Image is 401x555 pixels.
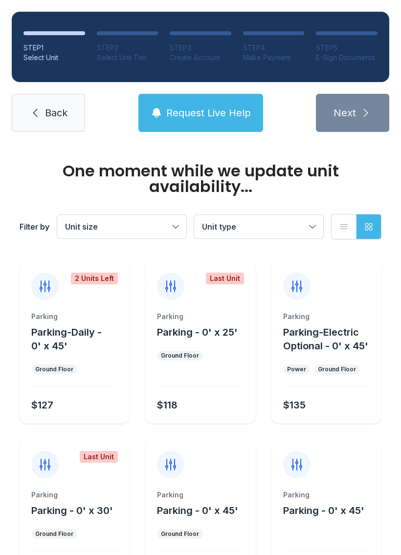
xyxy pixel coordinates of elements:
div: Select Unit [23,53,85,63]
div: STEP 5 [316,43,378,53]
div: E-Sign Documents [316,53,378,63]
div: Ground Floor [161,530,199,538]
div: Make Payment [243,53,305,63]
button: Parking - 0' x 45' [283,504,364,517]
div: Ground Floor [35,530,73,538]
span: Parking - 0' x 30' [31,505,113,516]
span: Unit size [65,222,98,232]
button: Parking - 0' x 30' [31,504,113,517]
span: Next [334,106,356,120]
div: Parking [157,312,244,321]
span: Back [45,106,67,120]
span: Request Live Help [166,106,251,120]
div: Create Account [170,53,231,63]
div: Parking [283,490,370,500]
button: Unit size [57,215,186,238]
div: $135 [283,398,306,412]
div: Last Unit [206,273,244,284]
div: Parking [157,490,244,500]
button: Parking - 0' x 25' [157,325,238,339]
div: 2 Units Left [71,273,118,284]
div: Parking [283,312,370,321]
span: Unit type [202,222,236,232]
span: Parking - 0' x 45' [157,505,238,516]
div: $127 [31,398,53,412]
div: One moment while we update unit availability... [20,163,381,194]
span: Parking - 0' x 45' [283,505,364,516]
div: Select Unit Tier [97,53,158,63]
div: Ground Floor [161,352,199,360]
div: Filter by [20,221,49,233]
button: Unit type [194,215,323,238]
div: Ground Floor [318,365,356,373]
div: Last Unit [80,451,118,463]
div: STEP 1 [23,43,85,53]
button: Parking-Electric Optional - 0' x 45' [283,325,378,353]
button: Parking - 0' x 45' [157,504,238,517]
div: STEP 4 [243,43,305,53]
span: Parking - 0' x 25' [157,326,238,338]
div: Parking [31,312,118,321]
span: Parking-Daily - 0' x 45' [31,326,102,352]
div: Power [287,365,306,373]
div: STEP 2 [97,43,158,53]
div: STEP 3 [170,43,231,53]
div: Ground Floor [35,365,73,373]
button: Parking-Daily - 0' x 45' [31,325,126,353]
span: Parking-Electric Optional - 0' x 45' [283,326,368,352]
div: $118 [157,398,178,412]
div: Parking [31,490,118,500]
